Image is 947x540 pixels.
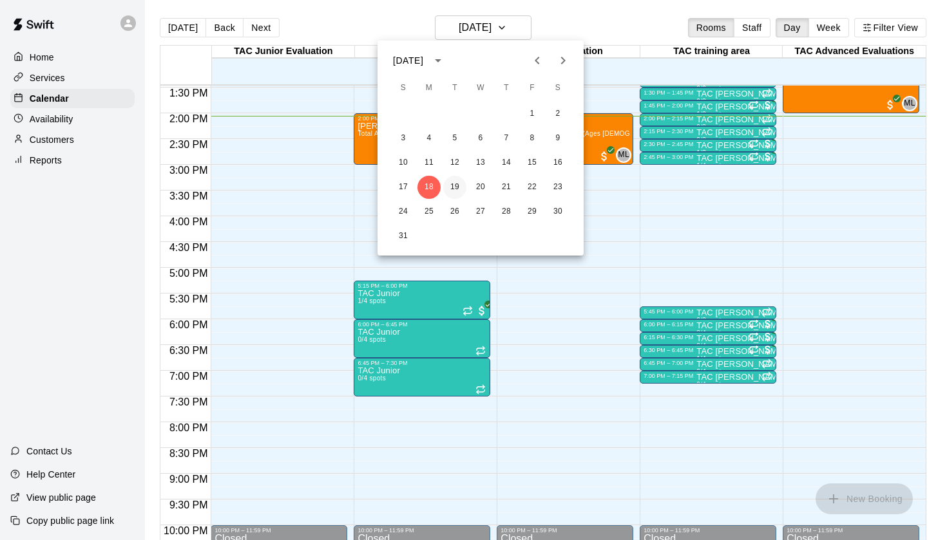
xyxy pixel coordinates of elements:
[524,48,550,73] button: Previous month
[427,50,449,71] button: calendar view is open, switch to year view
[546,102,569,126] button: 2
[521,127,544,150] button: 8
[469,127,492,150] button: 6
[546,200,569,223] button: 30
[417,75,441,101] span: Monday
[392,127,415,150] button: 3
[392,151,415,174] button: 10
[417,200,441,223] button: 25
[521,75,544,101] span: Friday
[495,200,518,223] button: 28
[546,151,569,174] button: 16
[521,102,544,126] button: 1
[521,200,544,223] button: 29
[443,75,466,101] span: Tuesday
[443,176,466,199] button: 19
[393,54,423,68] div: [DATE]
[443,127,466,150] button: 5
[469,151,492,174] button: 13
[392,225,415,248] button: 31
[521,176,544,199] button: 22
[495,127,518,150] button: 7
[546,176,569,199] button: 23
[392,176,415,199] button: 17
[469,75,492,101] span: Wednesday
[546,75,569,101] span: Saturday
[392,75,415,101] span: Sunday
[417,176,441,199] button: 18
[417,151,441,174] button: 11
[495,75,518,101] span: Thursday
[469,176,492,199] button: 20
[443,200,466,223] button: 26
[495,151,518,174] button: 14
[443,151,466,174] button: 12
[550,48,576,73] button: Next month
[392,200,415,223] button: 24
[495,176,518,199] button: 21
[469,200,492,223] button: 27
[546,127,569,150] button: 9
[521,151,544,174] button: 15
[417,127,441,150] button: 4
